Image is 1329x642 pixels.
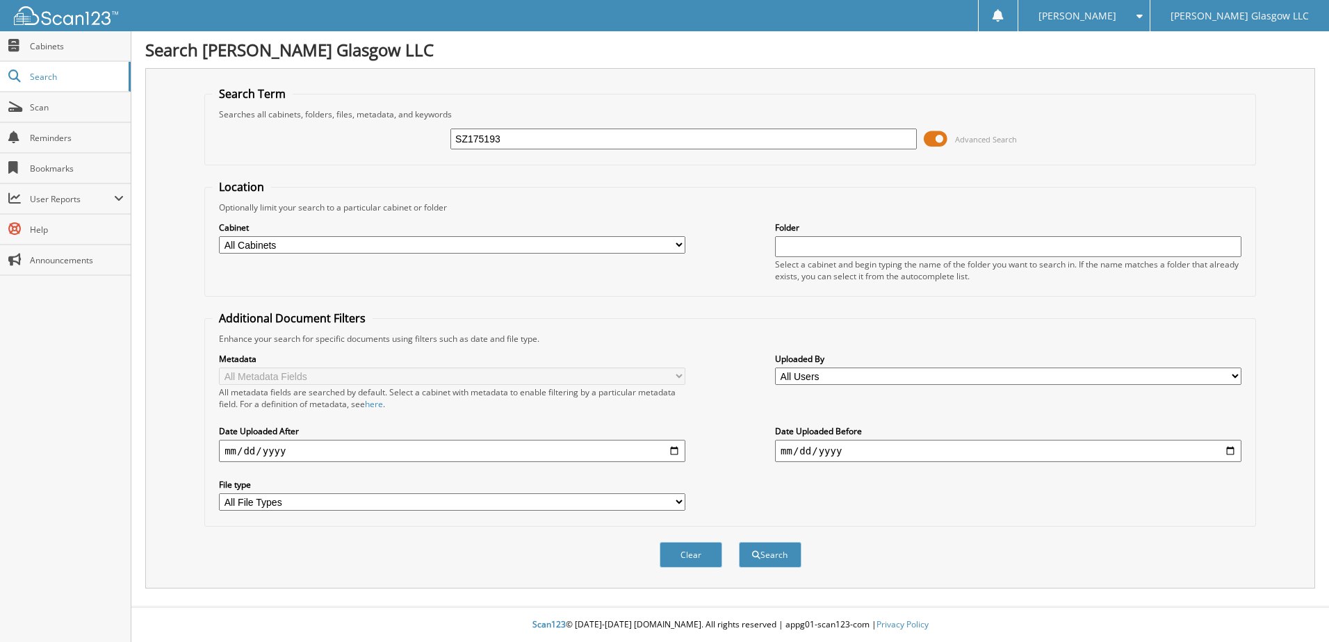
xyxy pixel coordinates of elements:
a: here [365,398,383,410]
iframe: Chat Widget [1259,575,1329,642]
span: Announcements [30,254,124,266]
button: Clear [660,542,722,568]
span: Search [30,71,122,83]
div: All metadata fields are searched by default. Select a cabinet with metadata to enable filtering b... [219,386,685,410]
div: Searches all cabinets, folders, files, metadata, and keywords [212,108,1248,120]
input: end [775,440,1241,462]
span: Scan [30,101,124,113]
label: Folder [775,222,1241,233]
label: Metadata [219,353,685,365]
button: Search [739,542,801,568]
legend: Additional Document Filters [212,311,373,326]
h1: Search [PERSON_NAME] Glasgow LLC [145,38,1315,61]
span: Reminders [30,132,124,144]
span: Scan123 [532,618,566,630]
input: start [219,440,685,462]
label: Date Uploaded After [219,425,685,437]
legend: Location [212,179,271,195]
div: Select a cabinet and begin typing the name of the folder you want to search in. If the name match... [775,258,1241,282]
label: File type [219,479,685,491]
label: Uploaded By [775,353,1241,365]
label: Date Uploaded Before [775,425,1241,437]
div: Optionally limit your search to a particular cabinet or folder [212,201,1248,213]
span: Help [30,224,124,236]
a: Privacy Policy [877,618,929,630]
img: scan123-logo-white.svg [14,6,118,25]
div: Enhance your search for specific documents using filters such as date and file type. [212,333,1248,345]
div: © [DATE]-[DATE] [DOMAIN_NAME]. All rights reserved | appg01-scan123-com | [131,608,1329,642]
span: [PERSON_NAME] Glasgow LLC [1171,12,1309,20]
span: Advanced Search [955,134,1017,145]
span: Bookmarks [30,163,124,174]
legend: Search Term [212,86,293,101]
label: Cabinet [219,222,685,233]
span: User Reports [30,193,114,205]
span: [PERSON_NAME] [1038,12,1116,20]
span: Cabinets [30,40,124,52]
